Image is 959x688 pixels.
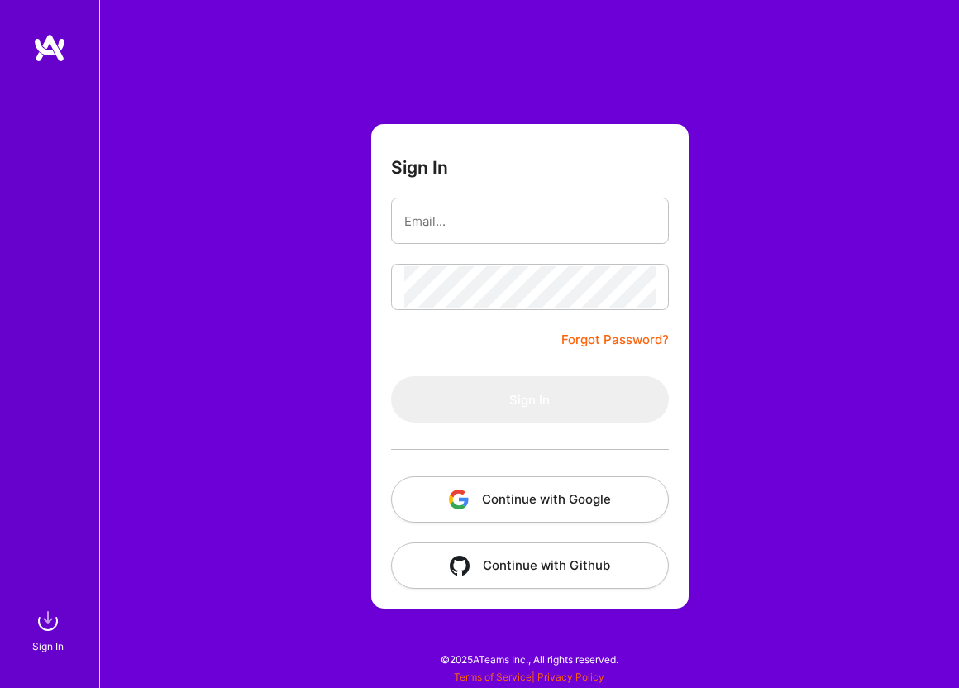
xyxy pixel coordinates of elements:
button: Continue with Github [391,542,669,589]
button: Continue with Google [391,476,669,523]
div: Sign In [32,638,64,655]
a: Forgot Password? [561,330,669,350]
h3: Sign In [391,157,448,178]
img: logo [33,33,66,63]
a: Terms of Service [454,671,532,683]
img: icon [450,556,470,576]
div: © 2025 ATeams Inc., All rights reserved. [99,638,959,680]
input: Email... [404,200,656,242]
span: | [454,671,604,683]
button: Sign In [391,376,669,423]
img: icon [449,490,469,509]
img: sign in [31,604,64,638]
a: sign inSign In [35,604,64,655]
a: Privacy Policy [537,671,604,683]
